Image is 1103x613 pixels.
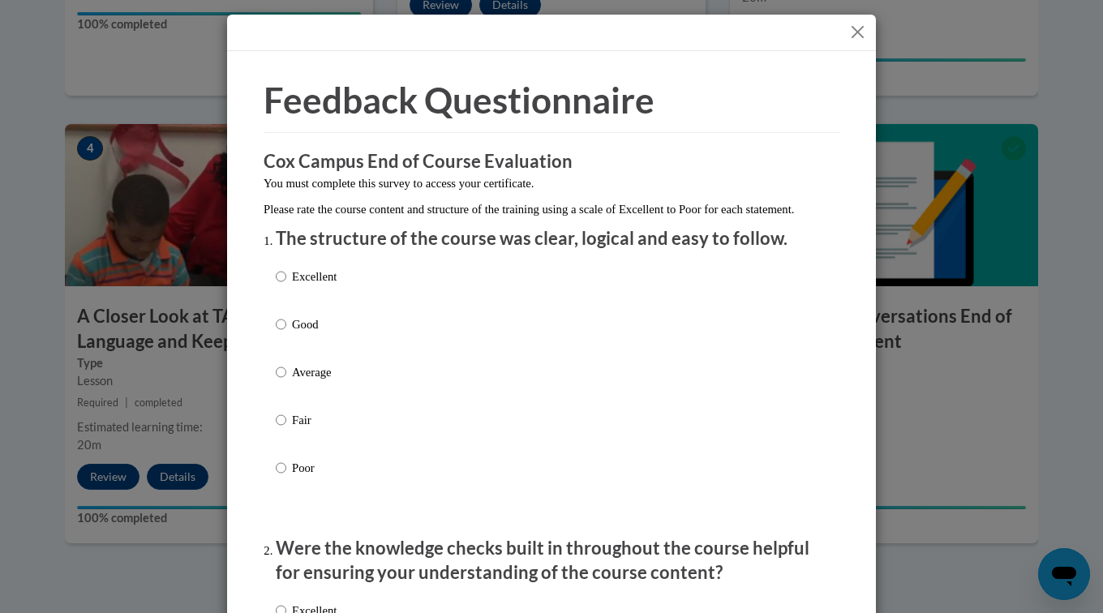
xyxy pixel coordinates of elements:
input: Poor [276,459,286,477]
p: The structure of the course was clear, logical and easy to follow. [276,226,827,251]
button: Close [848,22,868,42]
input: Excellent [276,268,286,285]
h3: Cox Campus End of Course Evaluation [264,149,839,174]
span: Feedback Questionnaire [264,79,655,121]
p: Poor [292,459,337,477]
p: Fair [292,411,337,429]
p: Good [292,315,337,333]
p: Please rate the course content and structure of the training using a scale of Excellent to Poor f... [264,200,839,218]
p: You must complete this survey to access your certificate. [264,174,839,192]
input: Fair [276,411,286,429]
input: Average [276,363,286,381]
p: Excellent [292,268,337,285]
input: Good [276,315,286,333]
p: Were the knowledge checks built in throughout the course helpful for ensuring your understanding ... [276,536,827,586]
p: Average [292,363,337,381]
